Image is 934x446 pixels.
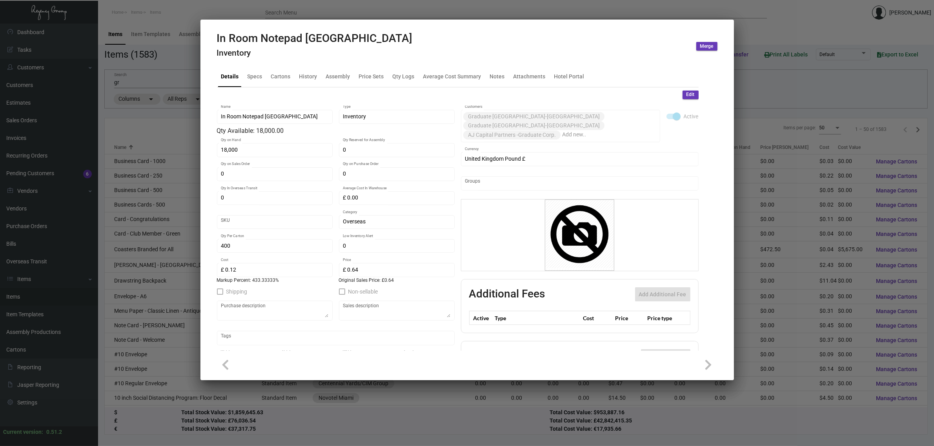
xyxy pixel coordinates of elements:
span: Add Additional Fee [639,291,686,297]
div: Current version: [3,428,43,436]
mat-chip: Graduate [GEOGRAPHIC_DATA]-[GEOGRAPHIC_DATA] [463,112,604,121]
h2: Additional Fees [469,287,545,301]
mat-chip: Graduate [GEOGRAPHIC_DATA]-[GEOGRAPHIC_DATA] [463,121,604,130]
span: Shipping [226,287,248,296]
th: Cost [581,311,613,325]
h2: Item Vendors [469,349,535,363]
span: Edit [686,91,695,98]
h4: Inventory [217,48,413,58]
div: History [299,72,317,80]
input: Add new.. [465,180,694,187]
div: Assembly [326,72,350,80]
th: Price type [645,311,681,325]
div: 0.51.2 [46,428,62,436]
span: Non-sellable [348,287,378,296]
div: Qty Available: 18,000.00 [217,126,455,136]
button: Add item Vendor [641,349,690,363]
div: Notes [490,72,505,80]
span: Merge [700,43,714,50]
th: Active [469,311,493,325]
div: Cartons [271,72,291,80]
div: Specs [248,72,262,80]
div: Attachments [513,72,546,80]
mat-chip: AJ Capital Partners -Graduate Corp. [463,131,561,140]
button: Add Additional Fee [635,287,690,301]
h2: In Room Notepad [GEOGRAPHIC_DATA] [217,32,413,45]
th: Type [493,311,581,325]
th: Price [613,311,645,325]
span: Active [684,112,699,121]
div: Price Sets [359,72,384,80]
button: Merge [696,42,717,51]
div: Average Cost Summary [423,72,481,80]
div: Details [221,72,239,80]
input: Add new.. [562,132,656,138]
div: Hotel Portal [554,72,584,80]
button: Edit [683,91,699,99]
div: Qty Logs [393,72,415,80]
